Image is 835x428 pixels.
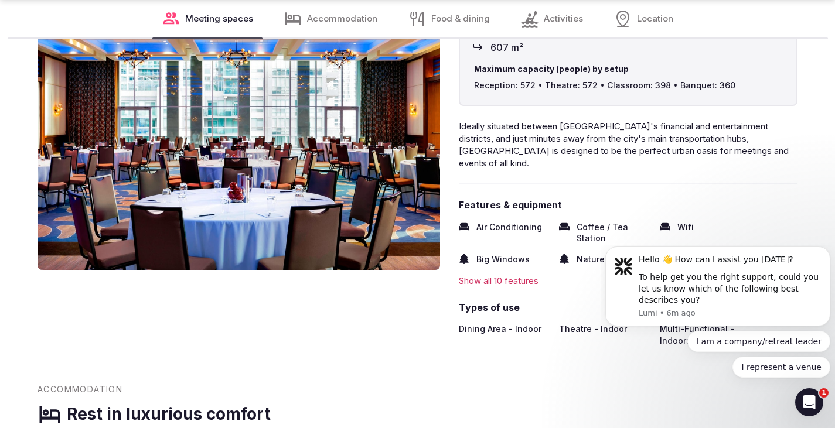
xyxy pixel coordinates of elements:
[431,13,490,25] span: Food & dining
[577,254,628,265] span: Nature View
[490,41,523,54] span: 607 m²
[459,323,541,346] span: Dining Area - Indoor
[185,13,253,25] span: Meeting spaces
[474,63,782,75] span: Maximum capacity (people) by setup
[459,301,797,314] span: Types of use
[637,13,673,25] span: Location
[38,384,122,395] span: Accommodation
[476,254,530,265] span: Big Windows
[307,13,377,25] span: Accommodation
[476,221,542,244] span: Air Conditioning
[819,388,829,398] span: 1
[67,403,271,426] h3: Rest in luxurious comfort
[459,275,797,287] div: Show all 10 features
[677,221,694,244] span: Wifi
[601,245,835,396] iframe: Intercom notifications message
[474,80,782,91] span: Reception: 572 • Theatre: 572 • Classroom: 398 • Banquet: 360
[459,121,789,169] span: Ideally situated between [GEOGRAPHIC_DATA]'s financial and entertainment districts, and just minu...
[559,323,627,346] span: Theatre - Indoor
[544,13,583,25] span: Activities
[795,388,823,416] iframe: Intercom live chat
[577,221,650,244] span: Coffee / Tea Station
[459,198,797,211] span: Features & equipment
